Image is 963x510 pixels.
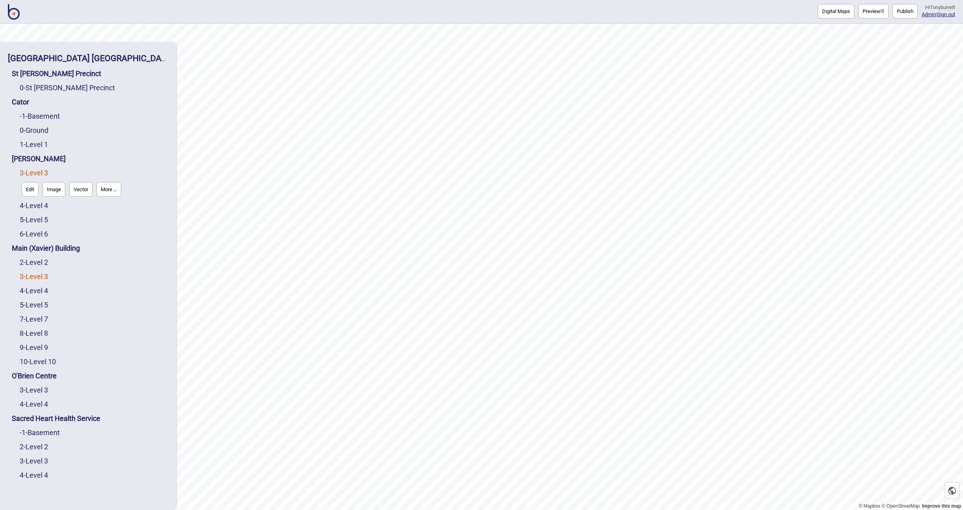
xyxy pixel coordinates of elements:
[858,4,889,19] a: Previewpreview
[20,397,169,411] div: Level 4
[41,180,67,199] a: Image
[20,298,169,312] div: Level 5
[20,471,48,479] a: 4-Level 4
[12,95,169,109] div: Cator
[20,329,48,337] a: 8-Level 8
[20,255,169,270] div: Level 2
[12,98,29,106] a: Cator
[20,227,169,241] div: Level 6
[20,112,60,120] a: -1-Basement
[20,440,169,454] div: Level 2
[12,67,169,81] div: St Vincent's Precinct
[20,84,115,92] a: 0-St [PERSON_NAME] Precinct
[20,341,169,355] div: Level 9
[94,180,123,199] a: More ...
[20,270,169,284] div: Level 3
[43,182,65,197] button: Image
[922,503,961,509] a: Map feedback
[20,166,169,199] div: Level 3
[67,180,94,199] a: Vector
[12,372,57,380] a: O'Brien Centre
[20,468,169,482] div: Level 4
[20,426,169,440] div: Basement
[922,11,936,17] a: Admin
[20,326,169,341] div: Level 8
[96,182,121,197] button: More ...
[20,180,41,199] a: Edit
[20,443,48,451] a: 2-Level 2
[922,11,937,17] span: |
[20,123,169,138] div: Ground
[12,411,169,426] div: Sacred Heart Health Service
[880,9,884,13] img: preview
[858,4,889,19] button: Preview
[20,169,48,177] a: 3-Level 3
[69,182,92,197] button: Vector
[20,355,169,369] div: Level 10
[20,400,48,408] a: 4-Level 4
[20,140,48,149] a: 1-Level 1
[20,199,169,213] div: Level 4
[20,272,48,281] a: 3-Level 3
[8,53,174,63] a: [GEOGRAPHIC_DATA] [GEOGRAPHIC_DATA]
[20,343,48,352] a: 9-Level 9
[937,11,955,17] button: Sign out
[20,138,169,152] div: Level 1
[859,503,880,509] a: Mapbox
[20,126,48,134] a: 0-Ground
[893,4,918,19] button: Publish
[922,4,955,11] div: Hi Tonyburrett
[12,69,101,78] a: St [PERSON_NAME] Precinct
[20,357,56,366] a: 10-Level 10
[20,81,169,95] div: St Vincent's Precinct
[20,312,169,326] div: Level 7
[12,244,80,252] a: Main (Xavier) Building
[20,301,48,309] a: 5-Level 5
[20,454,169,468] div: Level 3
[12,152,169,166] div: De Lacy
[818,4,854,19] button: Digital Maps
[882,503,920,509] a: OpenStreetMap
[8,50,169,67] div: St Vincent's Public Hospital Sydney
[20,230,48,238] a: 6-Level 6
[12,414,100,423] a: Sacred Heart Health Service
[20,457,48,465] a: 3-Level 3
[20,315,48,323] a: 7-Level 7
[20,109,169,123] div: Basement
[20,216,48,224] a: 5-Level 5
[20,383,169,397] div: Level 3
[20,258,48,266] a: 2-Level 2
[12,241,169,255] div: Main (Xavier) Building
[20,386,48,394] a: 3-Level 3
[20,213,169,227] div: Level 5
[20,428,60,437] a: -1-Basement
[20,287,48,295] a: 4-Level 4
[12,369,169,383] div: O'Brien Centre
[8,4,20,20] img: BindiMaps CMS
[12,154,66,163] a: [PERSON_NAME]
[22,182,39,197] button: Edit
[20,284,169,298] div: Level 4
[20,201,48,210] a: 4-Level 4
